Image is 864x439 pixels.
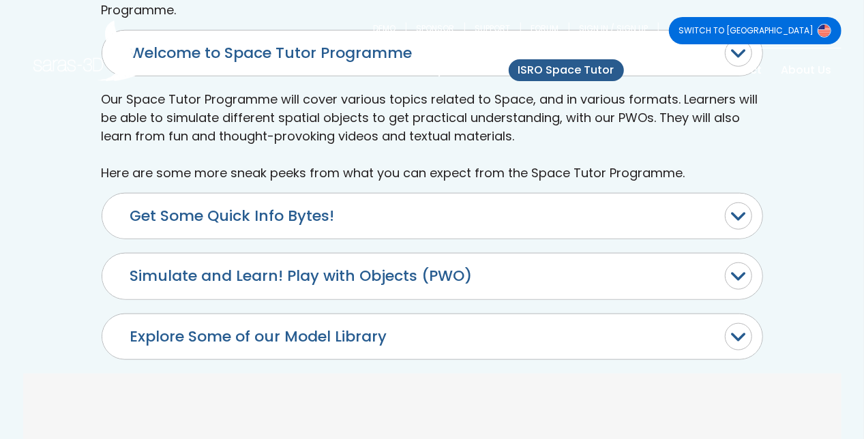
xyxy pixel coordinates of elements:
a: Connect [704,59,772,81]
p: Our Space Tutor Programme will cover various topics related to Space, and in various formats. Lea... [102,90,763,182]
a: Why Saras-3D [411,59,509,81]
button: Get Some Quick Info Bytes! [102,194,762,239]
img: Saras 3D [33,20,179,81]
button: Explore Some of our Model Library [102,314,762,359]
button: Simulate and Learn! Play with Objects (PWO) [102,254,762,299]
a: DEMO [374,17,406,44]
img: Switch to USA [818,24,831,37]
a: Products [624,59,704,81]
a: ISRO Space Tutor [509,59,624,81]
a: SWITCH TO [GEOGRAPHIC_DATA] [669,17,841,44]
a: SUPPORT [465,17,521,44]
a: About Us [772,59,841,81]
a: Home [359,59,411,81]
a: SIGN IN / SIGN UP [569,17,659,44]
a: FORUM [521,17,569,44]
a: SPONSOR [406,17,465,44]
